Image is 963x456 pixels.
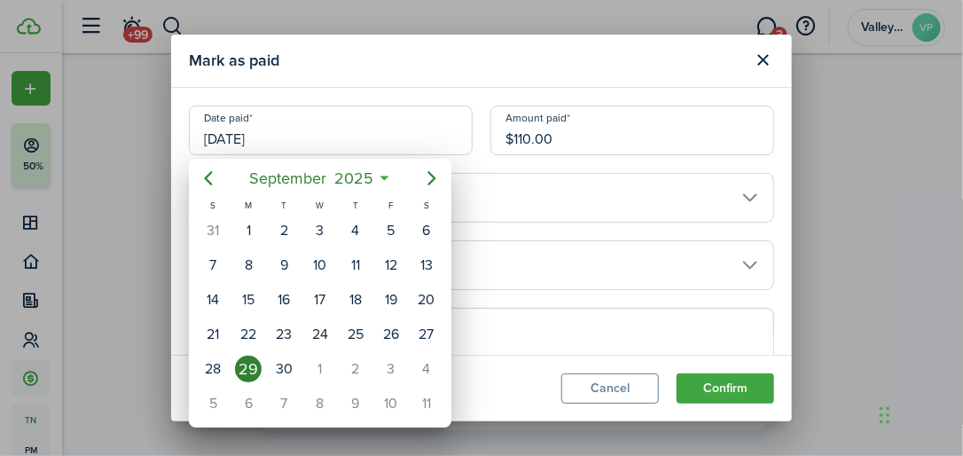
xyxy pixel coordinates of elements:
[307,321,333,348] div: Wednesday, September 24, 2025
[195,198,231,213] div: S
[338,198,373,213] div: T
[342,321,369,348] div: Thursday, September 25, 2025
[342,217,369,244] div: Thursday, September 4, 2025
[235,252,262,279] div: Monday, September 8, 2025
[378,287,404,313] div: Friday, September 19, 2025
[200,252,226,279] div: Sunday, September 7, 2025
[378,390,404,417] div: Friday, October 10, 2025
[271,356,298,382] div: Tuesday, September 30, 2025
[307,252,333,279] div: Wednesday, September 10, 2025
[307,287,333,313] div: Wednesday, September 17, 2025
[271,252,298,279] div: Tuesday, September 9, 2025
[245,162,330,194] span: September
[413,287,440,313] div: Saturday, September 20, 2025
[413,321,440,348] div: Saturday, September 27, 2025
[378,217,404,244] div: Friday, September 5, 2025
[378,252,404,279] div: Friday, September 12, 2025
[200,356,226,382] div: Sunday, September 28, 2025
[200,321,226,348] div: Sunday, September 21, 2025
[200,390,226,417] div: Sunday, October 5, 2025
[413,217,440,244] div: Saturday, September 6, 2025
[235,321,262,348] div: Monday, September 22, 2025
[235,217,262,244] div: Monday, September 1, 2025
[302,198,338,213] div: W
[342,287,369,313] div: Thursday, September 18, 2025
[235,287,262,313] div: Monday, September 15, 2025
[307,390,333,417] div: Wednesday, October 8, 2025
[307,356,333,382] div: Wednesday, October 1, 2025
[307,217,333,244] div: Wednesday, September 3, 2025
[373,198,409,213] div: F
[191,161,226,196] mbsc-button: Previous page
[271,390,298,417] div: Tuesday, October 7, 2025
[409,198,444,213] div: S
[271,217,298,244] div: Tuesday, September 2, 2025
[271,287,298,313] div: Tuesday, September 16, 2025
[238,162,384,194] mbsc-button: September2025
[200,287,226,313] div: Sunday, September 14, 2025
[235,390,262,417] div: Monday, October 6, 2025
[342,252,369,279] div: Thursday, September 11, 2025
[266,198,301,213] div: T
[342,356,369,382] div: Thursday, October 2, 2025
[235,356,262,382] div: Today, Monday, September 29, 2025
[413,390,440,417] div: Saturday, October 11, 2025
[231,198,266,213] div: M
[271,321,298,348] div: Tuesday, September 23, 2025
[414,161,450,196] mbsc-button: Next page
[378,356,404,382] div: Friday, October 3, 2025
[342,390,369,417] div: Thursday, October 9, 2025
[413,356,440,382] div: Saturday, October 4, 2025
[378,321,404,348] div: Friday, September 26, 2025
[200,217,226,244] div: Sunday, August 31, 2025
[413,252,440,279] div: Saturday, September 13, 2025
[330,162,377,194] span: 2025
